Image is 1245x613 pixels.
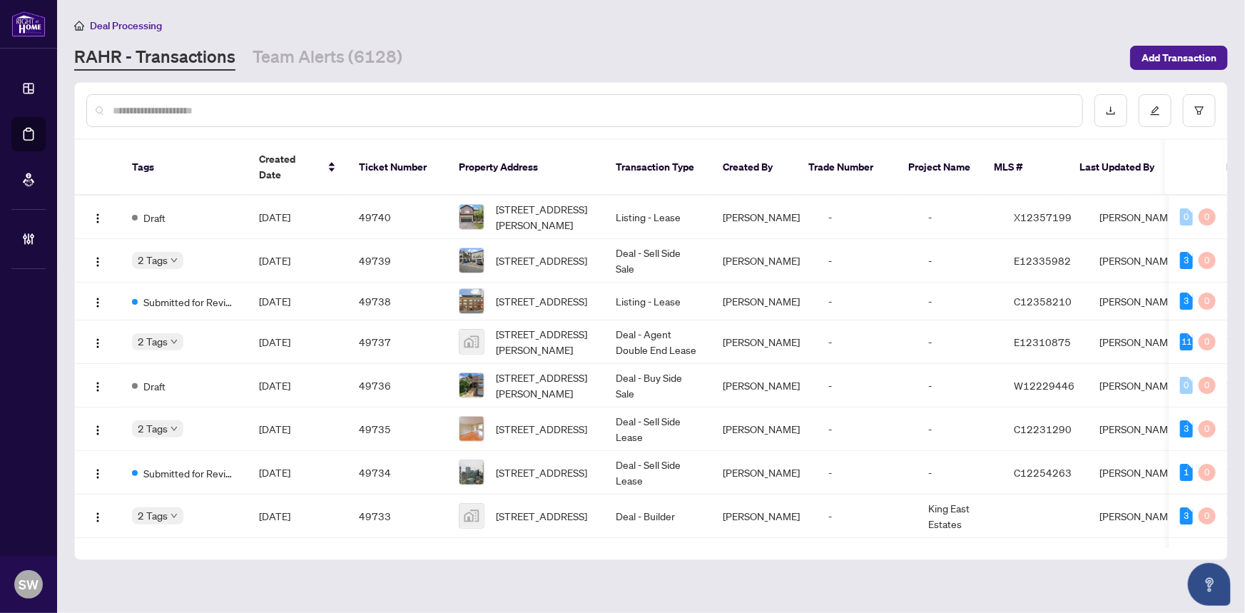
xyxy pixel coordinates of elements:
[138,252,168,268] span: 2 Tags
[347,140,447,196] th: Ticket Number
[1199,377,1216,394] div: 0
[1180,377,1193,394] div: 0
[86,290,109,313] button: Logo
[1014,295,1072,308] span: C12358210
[604,196,711,239] td: Listing - Lease
[92,468,103,480] img: Logo
[1188,563,1231,606] button: Open asap
[171,338,178,345] span: down
[1014,379,1074,392] span: W12229446
[92,256,103,268] img: Logo
[1139,94,1172,127] button: edit
[19,574,39,594] span: SW
[917,320,1002,364] td: -
[347,283,447,320] td: 49738
[1199,464,1216,481] div: 0
[92,381,103,392] img: Logo
[459,205,484,229] img: thumbnail-img
[259,254,290,267] span: [DATE]
[259,422,290,435] span: [DATE]
[1180,507,1193,525] div: 3
[459,460,484,485] img: thumbnail-img
[496,326,593,358] span: [STREET_ADDRESS][PERSON_NAME]
[259,379,290,392] span: [DATE]
[817,451,917,495] td: -
[143,294,236,310] span: Submitted for Review
[817,196,917,239] td: -
[347,364,447,407] td: 49736
[1088,451,1195,495] td: [PERSON_NAME]
[86,249,109,272] button: Logo
[711,140,797,196] th: Created By
[1180,252,1193,269] div: 3
[459,289,484,313] img: thumbnail-img
[143,465,236,481] span: Submitted for Review
[604,239,711,283] td: Deal - Sell Side Sale
[459,373,484,397] img: thumbnail-img
[1199,507,1216,525] div: 0
[1088,320,1195,364] td: [PERSON_NAME]
[1088,407,1195,451] td: [PERSON_NAME]
[90,19,162,32] span: Deal Processing
[496,253,587,268] span: [STREET_ADDRESS]
[982,140,1068,196] th: MLS #
[723,466,800,479] span: [PERSON_NAME]
[1150,106,1160,116] span: edit
[74,45,235,71] a: RAHR - Transactions
[723,295,800,308] span: [PERSON_NAME]
[86,417,109,440] button: Logo
[92,338,103,349] img: Logo
[723,254,800,267] span: [PERSON_NAME]
[917,283,1002,320] td: -
[92,213,103,224] img: Logo
[496,421,587,437] span: [STREET_ADDRESS]
[259,151,319,183] span: Created Date
[817,364,917,407] td: -
[604,407,711,451] td: Deal - Sell Side Lease
[1180,208,1193,226] div: 0
[259,335,290,348] span: [DATE]
[1183,94,1216,127] button: filter
[1180,293,1193,310] div: 3
[917,451,1002,495] td: -
[259,211,290,223] span: [DATE]
[347,239,447,283] td: 49739
[496,370,593,401] span: [STREET_ADDRESS][PERSON_NAME]
[1014,422,1072,435] span: C12231290
[604,364,711,407] td: Deal - Buy Side Sale
[1088,196,1195,239] td: [PERSON_NAME]
[1130,46,1228,70] button: Add Transaction
[138,507,168,524] span: 2 Tags
[92,297,103,308] img: Logo
[723,335,800,348] span: [PERSON_NAME]
[171,257,178,264] span: down
[723,510,800,522] span: [PERSON_NAME]
[1088,283,1195,320] td: [PERSON_NAME]
[92,425,103,436] img: Logo
[1199,293,1216,310] div: 0
[1088,239,1195,283] td: [PERSON_NAME]
[171,512,178,520] span: down
[459,504,484,528] img: thumbnail-img
[248,140,347,196] th: Created Date
[817,283,917,320] td: -
[459,248,484,273] img: thumbnail-img
[1199,208,1216,226] div: 0
[259,295,290,308] span: [DATE]
[723,211,800,223] span: [PERSON_NAME]
[496,293,587,309] span: [STREET_ADDRESS]
[143,210,166,226] span: Draft
[917,495,1002,538] td: King East Estates
[917,196,1002,239] td: -
[259,466,290,479] span: [DATE]
[347,495,447,538] td: 49733
[1014,466,1072,479] span: C12254263
[447,140,604,196] th: Property Address
[604,451,711,495] td: Deal - Sell Side Lease
[459,330,484,354] img: thumbnail-img
[817,320,917,364] td: -
[86,330,109,353] button: Logo
[1180,333,1193,350] div: 11
[86,206,109,228] button: Logo
[347,407,447,451] td: 49735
